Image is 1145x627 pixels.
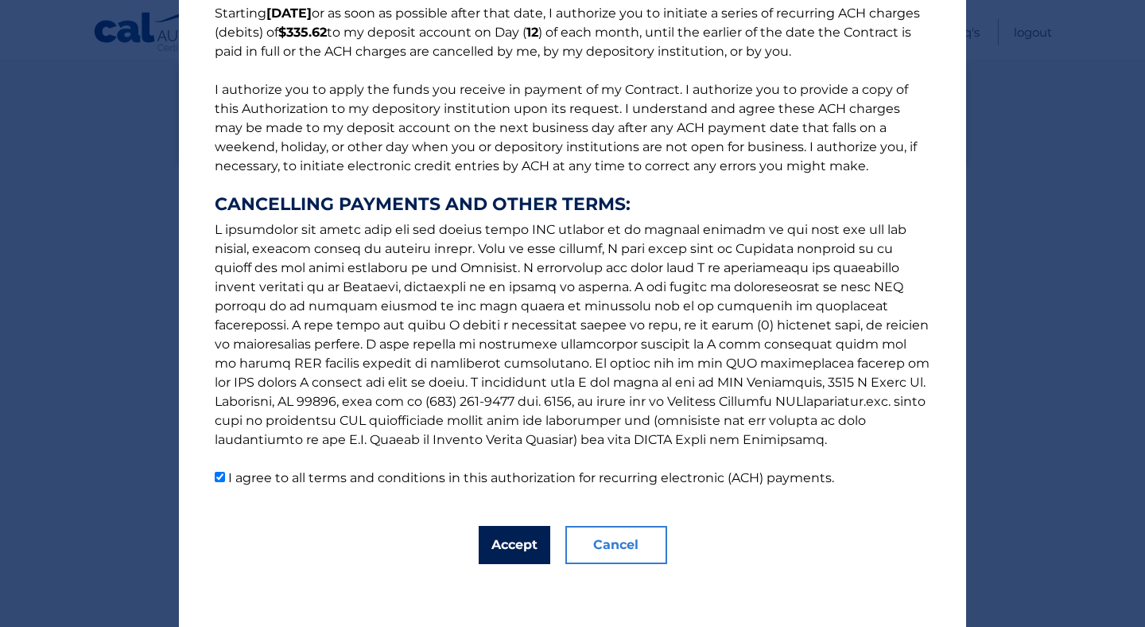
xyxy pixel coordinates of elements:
label: I agree to all terms and conditions in this authorization for recurring electronic (ACH) payments. [228,470,834,485]
b: 12 [526,25,538,40]
button: Accept [479,526,550,564]
strong: CANCELLING PAYMENTS AND OTHER TERMS: [215,195,930,214]
b: $335.62 [278,25,327,40]
b: [DATE] [266,6,312,21]
button: Cancel [565,526,667,564]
